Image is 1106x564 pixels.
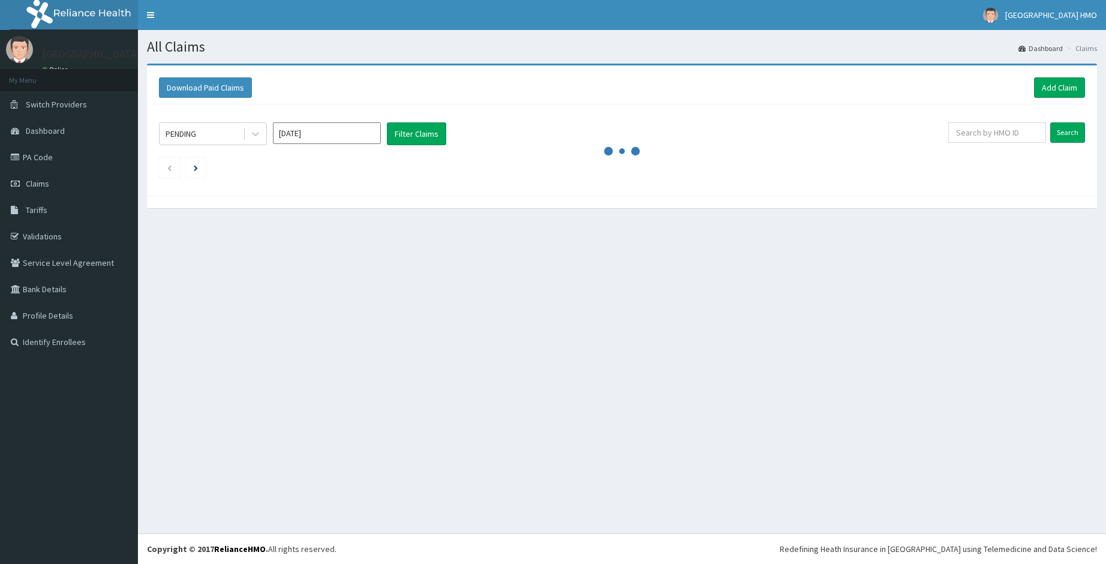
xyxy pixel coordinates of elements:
img: User Image [983,8,998,23]
input: Select Month and Year [273,122,381,144]
a: Add Claim [1034,77,1085,98]
li: Claims [1064,43,1097,53]
p: [GEOGRAPHIC_DATA] HMO [42,49,165,59]
div: Redefining Heath Insurance in [GEOGRAPHIC_DATA] using Telemedicine and Data Science! [780,543,1097,555]
a: Dashboard [1018,43,1063,53]
span: [GEOGRAPHIC_DATA] HMO [1005,10,1097,20]
button: Download Paid Claims [159,77,252,98]
a: Next page [194,162,198,173]
strong: Copyright © 2017 . [147,544,268,554]
span: Tariffs [26,205,47,215]
footer: All rights reserved. [138,533,1106,564]
a: RelianceHMO [214,544,266,554]
span: Claims [26,178,49,189]
span: Switch Providers [26,99,87,110]
input: Search by HMO ID [948,122,1046,143]
a: Online [42,65,71,74]
img: User Image [6,36,33,63]
a: Previous page [167,162,172,173]
h1: All Claims [147,39,1097,55]
svg: audio-loading [604,133,640,169]
span: Dashboard [26,125,65,136]
input: Search [1050,122,1085,143]
button: Filter Claims [387,122,446,145]
div: PENDING [166,128,196,140]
